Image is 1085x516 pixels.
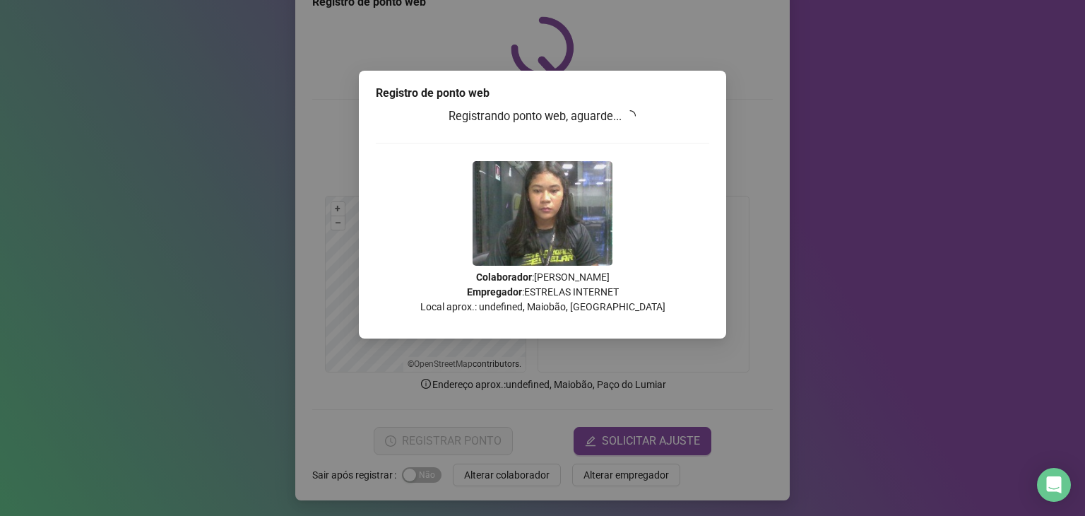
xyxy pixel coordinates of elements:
[376,85,709,102] div: Registro de ponto web
[1037,468,1071,502] div: Open Intercom Messenger
[476,271,532,283] strong: Colaborador
[467,286,522,298] strong: Empregador
[473,161,612,266] img: Z
[624,110,636,122] span: loading
[376,270,709,315] p: : [PERSON_NAME] : ESTRELAS INTERNET Local aprox.: undefined, Maiobão, [GEOGRAPHIC_DATA]
[376,107,709,126] h3: Registrando ponto web, aguarde...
